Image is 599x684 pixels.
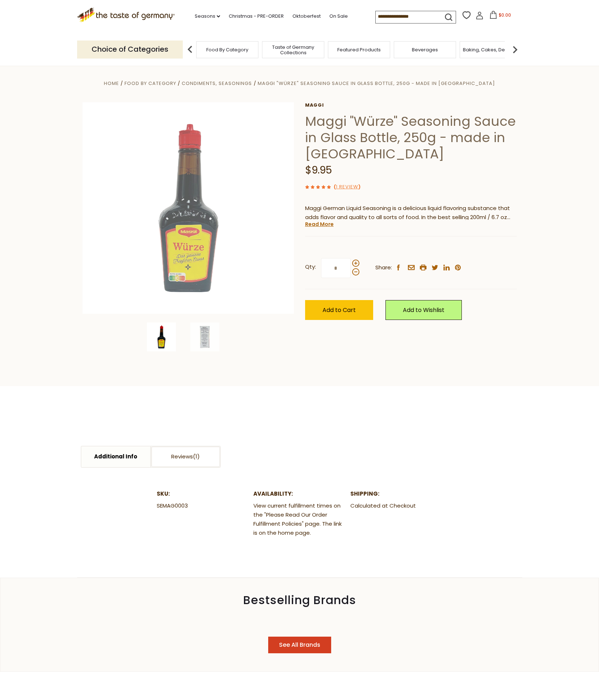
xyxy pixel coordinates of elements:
a: Baking, Cakes, Desserts [463,47,519,52]
a: Maggi "Würze" Seasoning Sauce in Glass Bottle, 250g - made in [GEOGRAPHIC_DATA] [258,80,495,87]
a: 1 Review [336,183,358,191]
dt: Availability: [253,490,345,499]
p: Maggi German Liquid Seasoning is a delicious liquid flavoring substance that adds flavor and qual... [305,204,517,222]
button: $0.00 [485,11,516,22]
a: Food By Category [206,47,248,52]
a: Food By Category [125,80,176,87]
img: Maggi Liquid Seasoning in Glass Bottle [83,102,294,314]
span: Share: [375,263,392,272]
a: On Sale [329,12,348,20]
span: $0.00 [499,12,511,18]
dd: Calculated at Checkout [350,501,442,510]
dt: Shipping: [350,490,442,499]
img: next arrow [508,42,522,57]
dd: SEMAG0003 [157,501,249,510]
a: Reviews [151,446,220,467]
h1: Maggi "Würze" Seasoning Sauce in Glass Bottle, 250g - made in [GEOGRAPHIC_DATA] [305,113,517,162]
img: Maggi Liquid Seasoning in Glass Bottle [147,322,176,351]
a: Christmas - PRE-ORDER [229,12,284,20]
a: Additional Info [81,446,150,467]
span: $9.95 [305,163,332,177]
a: Home [104,80,119,87]
a: Beverages [412,47,438,52]
span: ( ) [334,183,360,190]
a: Oktoberfest [292,12,321,20]
img: Maggi "Würze" Seasoning Sauce in Glass Bottle, 250g - made in Germany [190,322,219,351]
p: Choice of Categories [77,40,183,58]
a: Condiments, Seasonings [182,80,252,87]
span: Add to Cart [322,306,356,314]
button: See All Brands [268,637,331,654]
a: Featured Products [337,47,381,52]
a: Read More [305,221,334,228]
button: Add to Cart [305,300,373,320]
input: Qty: [321,258,351,278]
img: previous arrow [183,42,197,57]
div: Bestselling Brands [0,596,599,604]
a: Seasons [195,12,220,20]
dd: View current fulfillment times on the "Please Read Our Order Fulfillment Policies" page. The link... [253,501,345,538]
dt: SKU: [157,490,249,499]
a: Maggi [305,102,517,108]
strong: Qty: [305,262,316,272]
a: Taste of Germany Collections [264,44,322,55]
a: Add to Wishlist [385,300,462,320]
